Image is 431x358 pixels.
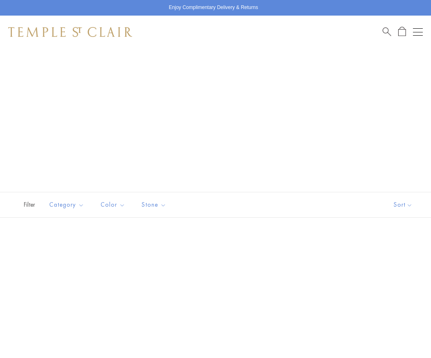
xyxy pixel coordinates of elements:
[375,192,431,217] button: Show sort by
[8,27,132,37] img: Temple St. Clair
[135,196,172,214] button: Stone
[43,196,90,214] button: Category
[398,27,406,37] a: Open Shopping Bag
[45,200,90,210] span: Category
[96,200,131,210] span: Color
[138,200,172,210] span: Stone
[94,196,131,214] button: Color
[169,4,258,12] p: Enjoy Complimentary Delivery & Returns
[383,27,391,37] a: Search
[413,27,423,37] button: Open navigation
